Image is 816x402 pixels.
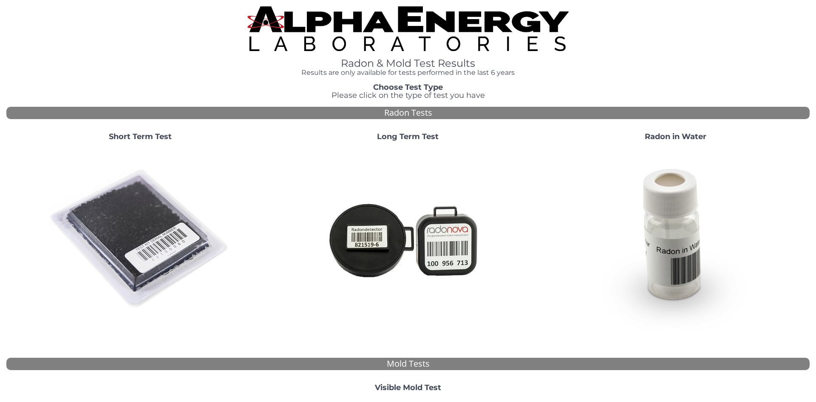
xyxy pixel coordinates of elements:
strong: Visible Mold Test [375,383,441,392]
span: Please click on the type of test you have [331,91,485,100]
strong: Choose Test Type [373,83,443,92]
strong: Short Term Test [109,132,172,141]
div: Radon Tests [6,107,810,119]
strong: Radon in Water [645,132,706,141]
strong: Long Term Test [377,132,439,141]
div: Mold Tests [6,358,810,370]
img: RadoninWater.jpg [584,148,767,331]
img: ShortTerm.jpg [49,148,232,331]
h1: Radon & Mold Test Results [247,58,569,69]
img: Radtrak2vsRadtrak3.jpg [317,148,499,331]
h4: Results are only available for tests performed in the last 6 years [247,69,569,77]
img: TightCrop.jpg [247,6,569,51]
